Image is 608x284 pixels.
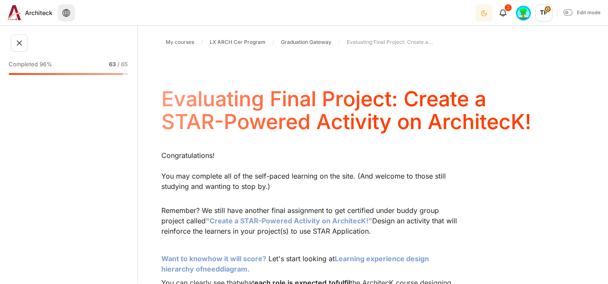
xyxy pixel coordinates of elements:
[161,254,208,263] span: Want to know
[9,60,52,69] span: Completed 96%
[203,265,220,273] span: need
[516,5,531,21] div: Level #8
[58,4,75,22] button: Languages
[494,4,512,22] div: Show notification window with 2 new notifications
[476,4,492,22] div: Dark Mode
[535,4,552,22] a: User menu
[220,265,250,273] strong: diagram.
[278,37,335,47] a: Graduation Gateway
[8,5,22,20] img: Architeck
[9,59,131,83] a: Completed 96% 63 / 65
[206,37,269,47] a: LX ARCH Cer Program
[4,5,52,20] a: Architeck Architeck
[161,35,584,49] nav: Navigation bar
[166,38,194,46] span: My courses
[9,73,123,75] div: 96%
[161,254,429,273] span: Learning experience design hierarchy of
[206,216,372,225] span: "Create a STAR-Powered Activity on ArchitecK!”
[117,60,128,69] span: / 65
[347,38,433,46] span: Evaluating Final Project: Create a STAR-Powered Activity on ArchitecK!
[162,37,198,47] a: My courses
[161,88,549,133] h4: Evaluating Final Project: Create a STAR-Powered Activity on ArchitecK!
[208,254,262,263] span: how it will score
[475,4,493,22] button: Light Mode Dark Mode
[210,38,265,46] span: LX ARCH Cer Program
[161,253,463,274] p: Let's start looking at
[281,38,331,46] span: Graduation Gateway
[109,60,116,69] span: 63
[505,4,512,11] div: 2
[161,205,463,236] p: Remember? We still have another final assignment to get certified under buddy group project calle...
[512,4,534,22] a: Level #8
[343,37,436,47] a: Evaluating Final Project: Create a STAR-Powered Activity on ArchitecK!
[25,8,52,17] span: Architeck
[516,6,531,21] img: Level #8
[535,4,552,22] span: TP
[262,254,266,263] span: ?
